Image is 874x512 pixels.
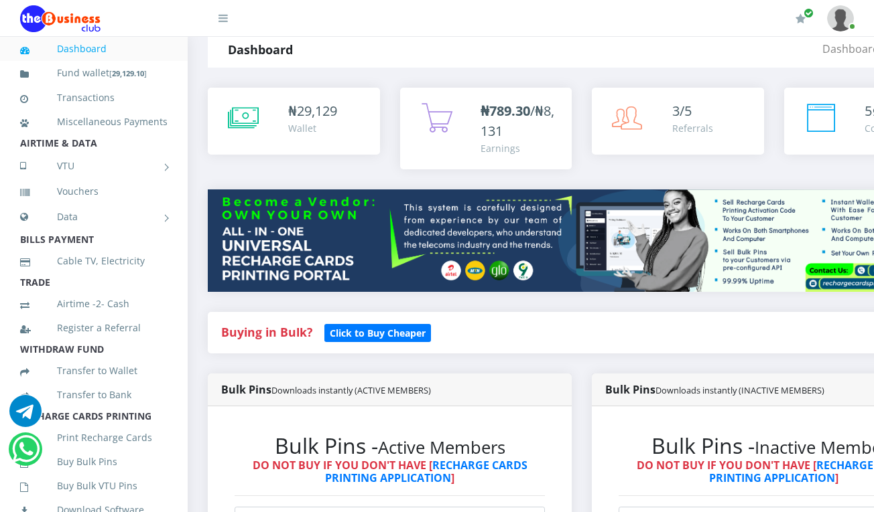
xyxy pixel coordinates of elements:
a: Chat for support [12,443,40,465]
a: ₦789.30/₦8,131 Earnings [400,88,572,169]
h2: Bulk Pins - [235,433,545,458]
i: Renew/Upgrade Subscription [796,13,806,24]
span: Renew/Upgrade Subscription [804,8,814,18]
a: Chat for support [9,405,42,427]
small: [ ] [109,68,147,78]
small: Active Members [378,436,505,459]
div: Earnings [481,141,559,155]
strong: Bulk Pins [221,382,431,397]
a: Click to Buy Cheaper [324,324,431,340]
a: Miscellaneous Payments [20,106,168,137]
a: Register a Referral [20,313,168,343]
a: Transfer to Bank [20,379,168,410]
strong: Dashboard [228,41,293,58]
small: Downloads instantly (INACTIVE MEMBERS) [655,384,824,396]
a: VTU [20,149,168,183]
a: Fund wallet[29,129.10] [20,58,168,89]
b: Click to Buy Cheaper [330,327,426,339]
div: Referrals [672,121,713,135]
a: Buy Bulk VTU Pins [20,471,168,501]
b: ₦789.30 [481,102,530,120]
a: Print Recharge Cards [20,422,168,453]
a: Vouchers [20,176,168,207]
a: Buy Bulk Pins [20,446,168,477]
strong: DO NOT BUY IF YOU DON'T HAVE [ ] [253,458,527,485]
a: 3/5 Referrals [592,88,764,155]
span: 5 [865,102,872,120]
a: Airtime -2- Cash [20,288,168,319]
a: Cable TV, Electricity [20,246,168,276]
div: ₦ [288,101,337,121]
span: 29,129 [297,102,337,120]
a: Transfer to Wallet [20,355,168,386]
a: Transactions [20,82,168,113]
a: ₦29,129 Wallet [208,88,380,155]
strong: Bulk Pins [605,382,824,397]
small: Downloads instantly (ACTIVE MEMBERS) [271,384,431,396]
span: 3/5 [672,102,692,120]
a: Data [20,200,168,234]
a: RECHARGE CARDS PRINTING APPLICATION [325,458,527,485]
b: 29,129.10 [112,68,144,78]
strong: Buying in Bulk? [221,324,312,340]
div: Wallet [288,121,337,135]
span: /₦8,131 [481,102,554,140]
img: User [827,5,854,31]
a: Dashboard [20,33,168,64]
img: Logo [20,5,101,32]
